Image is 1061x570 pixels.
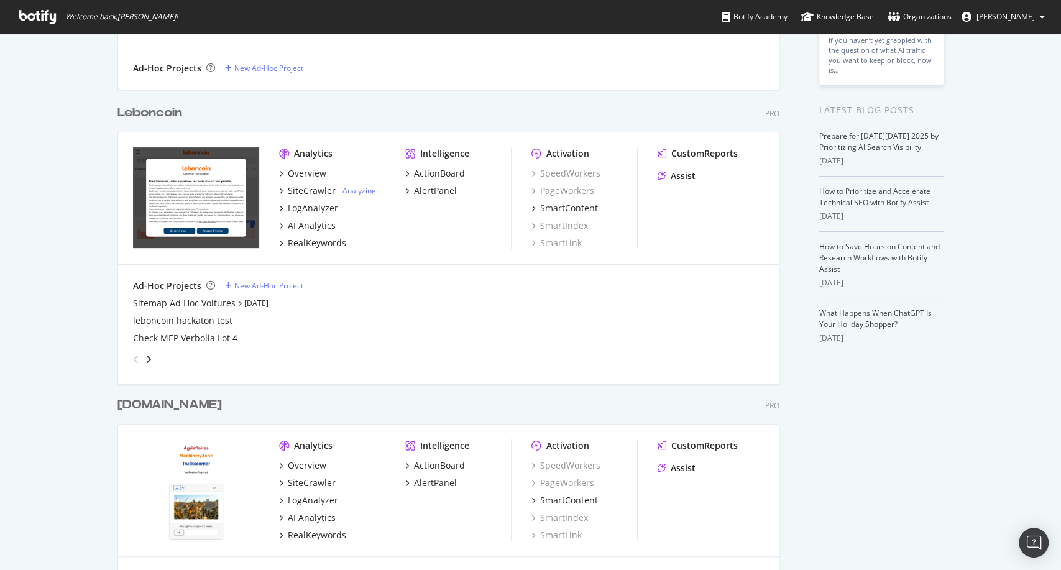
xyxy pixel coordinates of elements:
img: agriaffaires.it [133,439,259,540]
div: ActionBoard [414,459,465,472]
div: Pro [765,108,779,119]
a: PageWorkers [531,477,594,489]
a: PageWorkers [531,185,594,197]
div: Pro [765,400,779,411]
a: What Happens When ChatGPT Is Your Holiday Shopper? [819,308,932,329]
img: leboncoin.fr [133,147,259,248]
div: AlertPanel [414,477,457,489]
a: Prepare for [DATE][DATE] 2025 by Prioritizing AI Search Visibility [819,131,939,152]
div: [DOMAIN_NAME] [117,396,222,414]
a: SpeedWorkers [531,167,600,180]
a: ActionBoard [405,459,465,472]
div: SmartContent [540,202,598,214]
a: AI Analytics [279,512,336,524]
button: [PERSON_NAME] [952,7,1055,27]
a: LogAnalyzer [279,202,338,214]
div: - [338,185,376,196]
a: AlertPanel [405,185,457,197]
div: LogAnalyzer [288,494,338,507]
div: Analytics [294,147,333,160]
a: Leboncoin [117,104,187,122]
span: Julien Colas [976,11,1035,22]
span: Welcome back, [PERSON_NAME] ! [65,12,178,22]
a: AI Analytics [279,219,336,232]
a: Check MEP Verbolia Lot 4 [133,332,237,344]
div: [DATE] [819,211,944,222]
div: [DATE] [819,277,944,288]
a: AlertPanel [405,477,457,489]
a: SpeedWorkers [531,459,600,472]
div: RealKeywords [288,529,346,541]
div: Ad-Hoc Projects [133,62,201,75]
div: Open Intercom Messenger [1019,528,1049,558]
a: SmartIndex [531,512,588,524]
div: New Ad-Hoc Project [234,63,303,73]
div: Botify Academy [722,11,788,23]
a: [DATE] [244,298,269,308]
a: SmartLink [531,529,582,541]
div: Organizations [888,11,952,23]
div: ActionBoard [414,167,465,180]
a: SiteCrawler- Analyzing [279,185,376,197]
div: RealKeywords [288,237,346,249]
a: Overview [279,459,326,472]
a: Sitemap Ad Hoc Voitures [133,297,236,310]
a: SmartIndex [531,219,588,232]
a: New Ad-Hoc Project [225,280,303,291]
div: Latest Blog Posts [819,103,944,117]
div: Assist [671,170,696,182]
div: Activation [546,147,589,160]
div: AI Analytics [288,219,336,232]
div: CustomReports [671,147,738,160]
a: leboncoin hackaton test [133,315,232,327]
a: LogAnalyzer [279,494,338,507]
a: New Ad-Hoc Project [225,63,303,73]
div: Activation [546,439,589,452]
div: Overview [288,167,326,180]
a: Overview [279,167,326,180]
div: angle-right [144,353,153,365]
div: LogAnalyzer [288,202,338,214]
a: Analyzing [342,185,376,196]
div: SiteCrawler [288,477,336,489]
div: AI Analytics [288,512,336,524]
a: CustomReports [658,147,738,160]
a: How to Prioritize and Accelerate Technical SEO with Botify Assist [819,186,930,208]
div: Knowledge Base [801,11,874,23]
a: Assist [658,462,696,474]
a: [DOMAIN_NAME] [117,396,227,414]
div: CustomReports [671,439,738,452]
a: CustomReports [658,439,738,452]
div: New Ad-Hoc Project [234,280,303,291]
div: angle-left [128,349,144,369]
a: Assist [658,170,696,182]
div: Intelligence [420,147,469,160]
div: Overview [288,459,326,472]
div: Ad-Hoc Projects [133,280,201,292]
a: RealKeywords [279,237,346,249]
div: [DATE] [819,333,944,344]
a: SmartLink [531,237,582,249]
a: How to Save Hours on Content and Research Workflows with Botify Assist [819,241,940,274]
a: ActionBoard [405,167,465,180]
div: AlertPanel [414,185,457,197]
a: SiteCrawler [279,477,336,489]
a: RealKeywords [279,529,346,541]
div: Intelligence [420,439,469,452]
div: Assist [671,462,696,474]
a: SmartContent [531,494,598,507]
div: [DATE] [819,155,944,167]
div: SmartContent [540,494,598,507]
div: SiteCrawler [288,185,336,197]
